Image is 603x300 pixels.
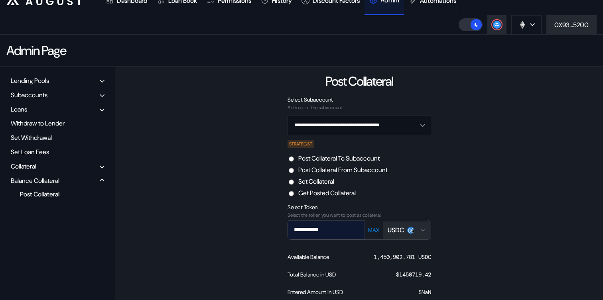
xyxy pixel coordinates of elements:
button: 0X93...5200 [546,15,597,34]
div: Balance Collateral [11,176,59,185]
div: 1,450,902.781 USDC [374,253,431,261]
img: svg+xml,%3c [411,229,416,234]
label: Post Collateral From Subaccount [298,166,388,174]
button: Open menu [288,115,431,135]
div: Total Balance in USD [288,271,336,278]
div: Post Collateral [325,73,393,90]
div: Admin Page [6,42,66,59]
div: Select Subaccount [288,96,431,103]
div: Address of the subaccount. [288,105,431,110]
button: chain logo [511,15,542,34]
div: Available Balance [288,253,329,261]
div: Select the token you want to post as collateral. [288,212,431,218]
div: STRATEGIST [288,140,315,148]
div: Set Loan Fees [8,146,107,158]
div: Entered Amount in USD [288,288,343,296]
img: usdc.png [407,227,414,234]
button: MAX [366,227,382,233]
div: Lending Pools [11,76,49,85]
label: Get Posted Collateral [298,189,356,197]
div: Withdraw to Lender [8,117,107,129]
div: Collateral [11,162,36,171]
div: Loans [11,105,27,114]
div: Subaccounts [11,91,47,99]
img: chain logo [518,20,527,29]
div: $ NaN [418,288,431,296]
div: $ 1450719.42 [396,271,431,278]
label: Set Collateral [298,177,334,186]
div: 0X93...5200 [554,21,589,29]
div: Post Collateral [16,189,94,200]
div: Set Withdrawal [8,131,107,144]
button: Open menu for selecting token for payment [383,222,431,239]
div: USDC [388,226,404,234]
label: Post Collateral To Subaccount [298,154,380,163]
div: Select Token [288,204,431,211]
